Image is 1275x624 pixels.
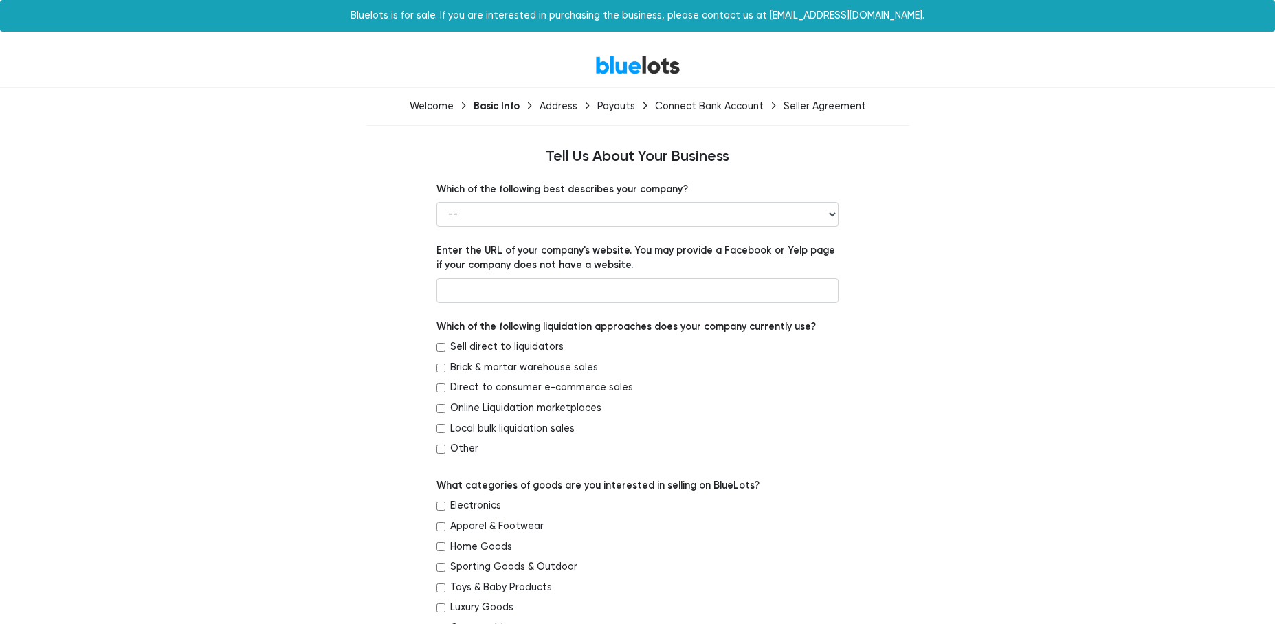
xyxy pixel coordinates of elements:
[655,100,764,112] div: Connect Bank Account
[450,360,598,375] label: Brick & mortar warehouse sales
[597,100,635,112] div: Payouts
[436,383,445,392] input: Direct to consumer e-commerce sales
[595,55,680,75] a: BlueLots
[450,380,633,395] label: Direct to consumer e-commerce sales
[436,445,445,454] input: Other
[450,559,577,575] label: Sporting Goods & Outdoor
[450,401,601,416] label: Online Liquidation marketplaces
[436,182,688,197] label: Which of the following best describes your company?
[436,502,445,511] input: Electronics
[410,100,454,112] div: Welcome
[436,478,760,493] label: What categories of goods are you interested in selling on BlueLots?
[450,519,544,534] label: Apparel & Footwear
[436,583,445,592] input: Toys & Baby Products
[436,603,445,612] input: Luxury Goods
[540,100,577,112] div: Address
[450,498,501,513] label: Electronics
[436,404,445,413] input: Online Liquidation marketplaces
[784,100,866,112] div: Seller Agreement
[436,542,445,551] input: Home Goods
[450,539,512,555] label: Home Goods
[225,148,1050,166] h4: Tell Us About Your Business
[436,364,445,372] input: Brick & mortar warehouse sales
[450,441,478,456] label: Other
[436,243,839,273] label: Enter the URL of your company's website. You may provide a Facebook or Yelp page if your company ...
[450,600,513,615] label: Luxury Goods
[436,424,445,433] input: Local bulk liquidation sales
[436,343,445,352] input: Sell direct to liquidators
[450,339,564,355] label: Sell direct to liquidators
[436,320,816,335] label: Which of the following liquidation approaches does your company currently use?
[474,100,520,112] div: Basic Info
[450,580,552,595] label: Toys & Baby Products
[436,522,445,531] input: Apparel & Footwear
[450,421,575,436] label: Local bulk liquidation sales
[436,563,445,572] input: Sporting Goods & Outdoor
